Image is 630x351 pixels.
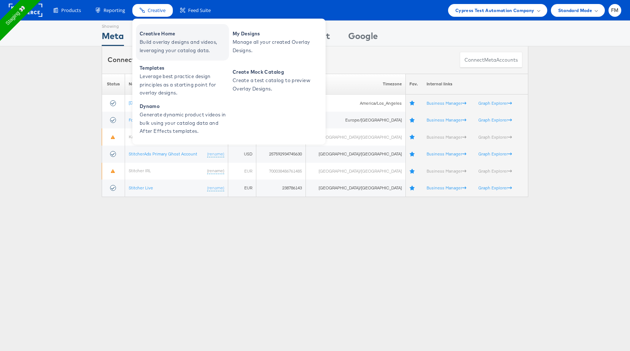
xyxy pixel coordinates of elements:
[306,112,405,129] td: Europe/[GEOGRAPHIC_DATA]
[478,168,512,174] a: Graph Explorer
[129,185,153,190] a: Stitcher Live
[306,163,405,180] td: [GEOGRAPHIC_DATA]/[GEOGRAPHIC_DATA]
[478,100,512,106] a: Graph Explorer
[136,62,229,99] a: Templates Leverage best practice design principles as a starting point for overlay designs.
[233,68,320,76] span: Create Mock Catalog
[228,146,256,163] td: USD
[478,151,512,157] a: Graph Explorer
[306,180,405,197] td: [GEOGRAPHIC_DATA]/[GEOGRAPHIC_DATA]
[233,30,320,38] span: My Designs
[102,30,124,46] div: Meta
[140,111,227,135] span: Generate dynamic product videos in bulk using your catalog data and After Effects templates.
[455,7,534,14] span: Cypress Test Automation Company
[207,185,224,191] a: (rename)
[427,185,466,190] a: Business Manager
[229,24,322,61] a: My Designs Manage all your created Overlay Designs.
[306,94,405,112] td: America/Los_Angeles
[136,24,229,61] a: Creative Home Build overlay designs and videos, leveraging your catalog data.
[129,117,149,123] a: Footpatrol
[102,74,125,94] th: Status
[478,185,512,190] a: Graph Explorer
[61,7,81,14] span: Products
[348,30,378,46] div: Google
[427,134,466,140] a: Business Manager
[228,163,256,180] td: EUR
[228,180,256,197] td: EUR
[233,38,320,55] span: Manage all your created Overlay Designs.
[129,151,197,157] a: StitcherAds Primary Ghost Account
[129,100,184,105] a: [DOMAIN_NAME] Retargeting
[104,7,125,14] span: Reporting
[207,168,224,174] a: (rename)
[460,52,522,68] button: ConnectmetaAccounts
[306,146,405,163] td: [GEOGRAPHIC_DATA]/[GEOGRAPHIC_DATA]
[306,74,405,94] th: Timezone
[140,38,227,55] span: Build overlay designs and videos, leveraging your catalog data.
[148,7,166,14] span: Creative
[188,7,211,14] span: Feed Suite
[136,101,229,137] a: Dynamo Generate dynamic product videos in bulk using your catalog data and After Effects templates.
[140,64,227,72] span: Templates
[256,146,306,163] td: 257592934745630
[256,163,306,180] td: 700038486761485
[427,168,466,174] a: Business Manager
[140,30,227,38] span: Creative Home
[427,117,466,123] a: Business Manager
[306,128,405,146] td: [GEOGRAPHIC_DATA]/[GEOGRAPHIC_DATA]
[129,168,151,173] a: Stitcher IRL
[125,74,228,94] th: Name
[207,151,224,157] a: (rename)
[478,117,512,123] a: Graph Explorer
[611,8,619,13] span: FM
[229,62,322,99] a: Create Mock Catalog Create a test catalog to preview Overlay Designs.
[478,134,512,140] a: Graph Explorer
[427,100,466,106] a: Business Manager
[233,76,320,93] span: Create a test catalog to preview Overlay Designs.
[129,134,198,139] a: Kargo Commerce Staging Sandbox
[256,180,306,197] td: 238786143
[140,102,227,111] span: Dynamo
[102,21,124,30] div: Showing
[108,55,188,65] div: Connected accounts
[427,151,466,157] a: Business Manager
[484,57,496,63] span: meta
[558,7,592,14] span: Standard Mode
[140,72,227,97] span: Leverage best practice design principles as a starting point for overlay designs.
